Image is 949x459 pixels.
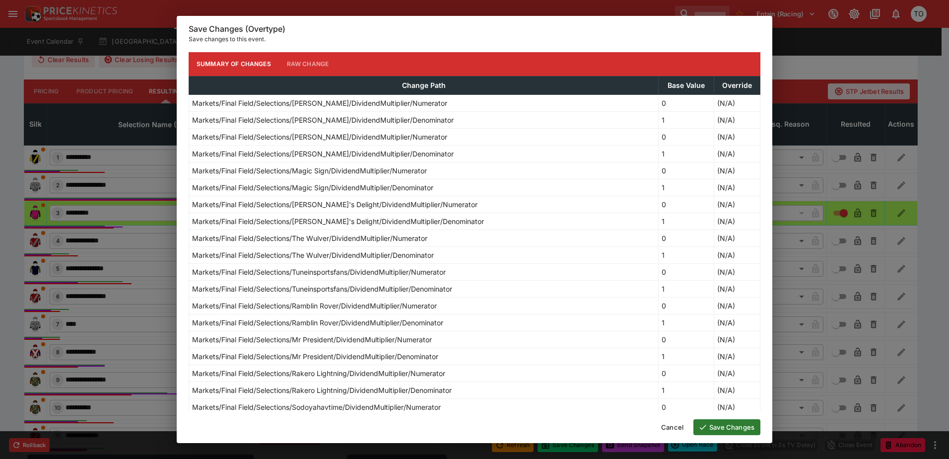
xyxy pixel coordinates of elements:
p: Markets/Final Field/Selections/Tuneinsportsfans/DividendMultiplier/Numerator [192,267,446,277]
td: (N/A) [714,94,760,111]
td: 0 [659,229,714,246]
th: Override [714,76,760,94]
p: Markets/Final Field/Selections/Rakero Lightning/DividendMultiplier/Denominator [192,385,452,395]
th: Change Path [189,76,659,94]
button: Save Changes [693,419,760,435]
td: (N/A) [714,111,760,128]
td: 0 [659,365,714,382]
button: Summary of Changes [189,52,279,76]
p: Markets/Final Field/Selections/Tuneinsportsfans/DividendMultiplier/Denominator [192,284,452,294]
p: Markets/Final Field/Selections/The Wulver/DividendMultiplier/Numerator [192,233,427,243]
td: (N/A) [714,196,760,213]
p: Markets/Final Field/Selections/[PERSON_NAME]'s Delight/DividendMultiplier/Numerator [192,199,477,210]
td: (N/A) [714,297,760,314]
td: 1 [659,179,714,196]
td: (N/A) [714,128,760,145]
td: 0 [659,398,714,415]
td: 1 [659,145,714,162]
td: (N/A) [714,213,760,229]
p: Markets/Final Field/Selections/The Wulver/DividendMultiplier/Denominator [192,250,434,260]
p: Markets/Final Field/Selections/[PERSON_NAME]/DividendMultiplier/Numerator [192,132,447,142]
p: Markets/Final Field/Selections/Ramblin Rover/DividendMultiplier/Numerator [192,301,437,311]
td: 1 [659,111,714,128]
td: 0 [659,331,714,348]
p: Markets/Final Field/Selections/Ramblin Rover/DividendMultiplier/Denominator [192,317,443,328]
td: (N/A) [714,314,760,331]
p: Markets/Final Field/Selections/Sodoyahavtime/DividendMultiplier/Numerator [192,402,441,412]
p: Markets/Final Field/Selections/Mr President/DividendMultiplier/Numerator [192,334,432,345]
td: (N/A) [714,280,760,297]
td: 1 [659,280,714,297]
p: Markets/Final Field/Selections/Magic Sign/DividendMultiplier/Denominator [192,182,433,193]
p: Markets/Final Field/Selections/Magic Sign/DividendMultiplier/Numerator [192,165,427,176]
button: Cancel [655,419,689,435]
td: 1 [659,213,714,229]
td: (N/A) [714,246,760,263]
td: (N/A) [714,365,760,382]
p: Markets/Final Field/Selections/[PERSON_NAME]/DividendMultiplier/Numerator [192,98,447,108]
td: 0 [659,162,714,179]
td: (N/A) [714,348,760,365]
td: (N/A) [714,162,760,179]
p: Markets/Final Field/Selections/[PERSON_NAME]'s Delight/DividendMultiplier/Denominator [192,216,484,227]
td: 0 [659,297,714,314]
p: Markets/Final Field/Selections/[PERSON_NAME]/DividendMultiplier/Denominator [192,149,454,159]
td: (N/A) [714,145,760,162]
td: 1 [659,382,714,398]
td: 1 [659,314,714,331]
td: (N/A) [714,229,760,246]
td: 0 [659,196,714,213]
td: (N/A) [714,398,760,415]
td: (N/A) [714,263,760,280]
p: Markets/Final Field/Selections/Mr President/DividendMultiplier/Denominator [192,351,438,362]
td: 1 [659,246,714,263]
td: 1 [659,348,714,365]
p: Markets/Final Field/Selections/[PERSON_NAME]/DividendMultiplier/Denominator [192,115,454,125]
td: (N/A) [714,331,760,348]
td: 0 [659,94,714,111]
td: 0 [659,263,714,280]
p: Markets/Final Field/Selections/Rakero Lightning/DividendMultiplier/Numerator [192,368,445,379]
h6: Save Changes (Overtype) [189,24,760,34]
td: (N/A) [714,382,760,398]
td: 0 [659,128,714,145]
td: (N/A) [714,179,760,196]
p: Save changes to this event. [189,34,760,44]
button: Raw Change [279,52,337,76]
th: Base Value [659,76,714,94]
